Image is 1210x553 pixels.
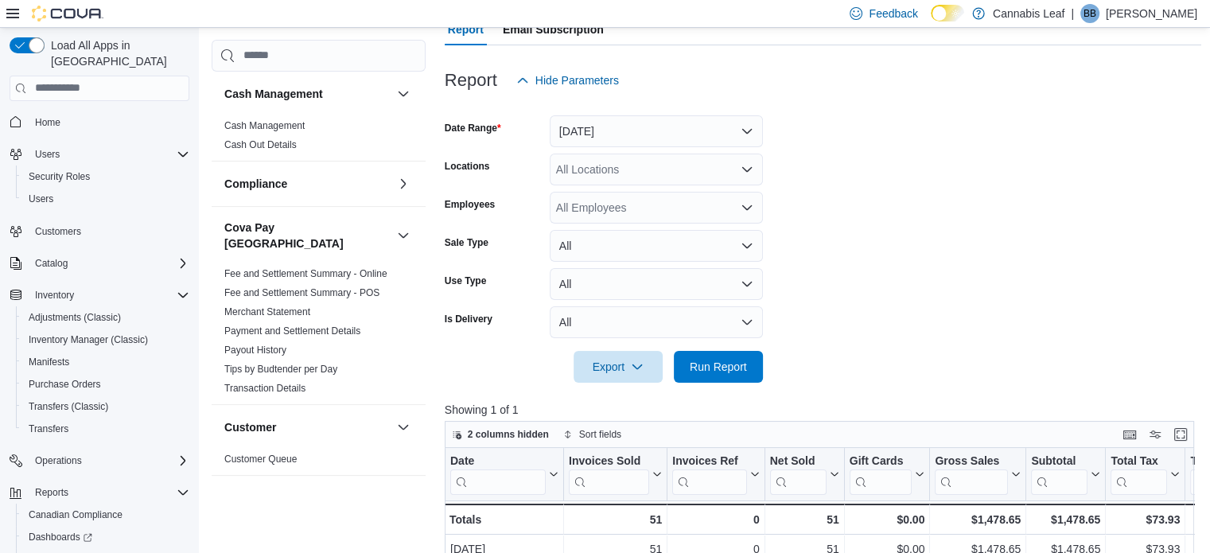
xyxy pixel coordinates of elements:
div: Customer [212,450,426,475]
span: Adjustments (Classic) [22,308,189,327]
div: Gross Sales [935,454,1008,494]
span: Inventory [35,289,74,302]
label: Locations [445,160,490,173]
span: Transfers (Classic) [29,400,108,413]
a: Transfers [22,419,75,438]
span: Cash Out Details [224,138,297,151]
button: Transfers (Classic) [16,395,196,418]
button: Users [16,188,196,210]
span: Reports [35,486,68,499]
span: Dashboards [22,528,189,547]
button: Reports [29,483,75,502]
span: Sort fields [579,428,621,441]
div: Gift Card Sales [849,454,912,494]
div: 51 [769,510,838,529]
button: Gift Cards [849,454,924,494]
span: Home [35,116,60,129]
span: Merchant Statement [224,306,310,318]
button: Display options [1146,425,1165,444]
span: Manifests [29,356,69,368]
button: All [550,268,763,300]
button: Invoices Sold [569,454,662,494]
label: Is Delivery [445,313,492,325]
span: Transfers [22,419,189,438]
span: Canadian Compliance [22,505,189,524]
span: Adjustments (Classic) [29,311,121,324]
h3: Cova Pay [GEOGRAPHIC_DATA] [224,220,391,251]
button: Transfers [16,418,196,440]
label: Sale Type [445,236,488,249]
button: Net Sold [769,454,838,494]
button: Customer [394,418,413,437]
button: Open list of options [741,163,753,176]
button: Operations [29,451,88,470]
a: Customers [29,222,88,241]
span: Hide Parameters [535,72,619,88]
button: Cash Management [394,84,413,103]
span: Security Roles [22,167,189,186]
span: Payout History [224,344,286,356]
a: Security Roles [22,167,96,186]
span: Cash Management [224,119,305,132]
h3: Compliance [224,176,287,192]
div: 0 [672,510,759,529]
div: Cash Management [212,116,426,161]
p: Showing 1 of 1 [445,402,1202,418]
button: Catalog [29,254,74,273]
span: Report [448,14,484,45]
button: Sort fields [557,425,628,444]
span: Payment and Settlement Details [224,325,360,337]
a: Dashboards [16,526,196,548]
button: Inventory [29,286,80,305]
label: Employees [445,198,495,211]
span: Home [29,112,189,132]
button: Inventory [3,284,196,306]
span: Export [583,351,653,383]
button: Canadian Compliance [16,504,196,526]
button: Catalog [3,252,196,275]
div: Date [450,454,546,494]
div: Net Sold [769,454,826,469]
span: Purchase Orders [29,378,101,391]
span: Catalog [29,254,189,273]
button: Hide Parameters [510,64,625,96]
a: Manifests [22,352,76,372]
button: Security Roles [16,166,196,188]
div: Invoices Ref [672,454,746,494]
button: Total Tax [1111,454,1180,494]
span: Feedback [869,6,917,21]
button: Purchase Orders [16,373,196,395]
span: Users [29,193,53,205]
button: Date [450,454,558,494]
span: Fee and Settlement Summary - POS [224,286,379,299]
a: Fee and Settlement Summary - Online [224,268,387,279]
div: Invoices Sold [569,454,649,469]
button: 2 columns hidden [445,425,555,444]
button: Invoices Ref [672,454,759,494]
a: Customer Queue [224,454,297,465]
a: Canadian Compliance [22,505,129,524]
div: Total Tax [1111,454,1167,469]
span: Tips by Budtender per Day [224,363,337,376]
span: Inventory [29,286,189,305]
p: | [1071,4,1074,23]
span: Purchase Orders [22,375,189,394]
a: Transfers (Classic) [22,397,115,416]
span: Operations [35,454,82,467]
div: Subtotal [1031,454,1087,469]
button: Gross Sales [935,454,1021,494]
button: Cova Pay [GEOGRAPHIC_DATA] [394,226,413,245]
a: Cash Management [224,120,305,131]
span: Dark Mode [931,21,932,22]
a: Home [29,113,67,132]
button: Inventory Manager (Classic) [16,329,196,351]
span: Canadian Compliance [29,508,123,521]
span: Customer Queue [224,453,297,465]
a: Tips by Budtender per Day [224,364,337,375]
span: Dashboards [29,531,92,543]
button: Keyboard shortcuts [1120,425,1139,444]
span: Run Report [690,359,747,375]
span: BB [1084,4,1096,23]
a: Cash Out Details [224,139,297,150]
span: Users [35,148,60,161]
